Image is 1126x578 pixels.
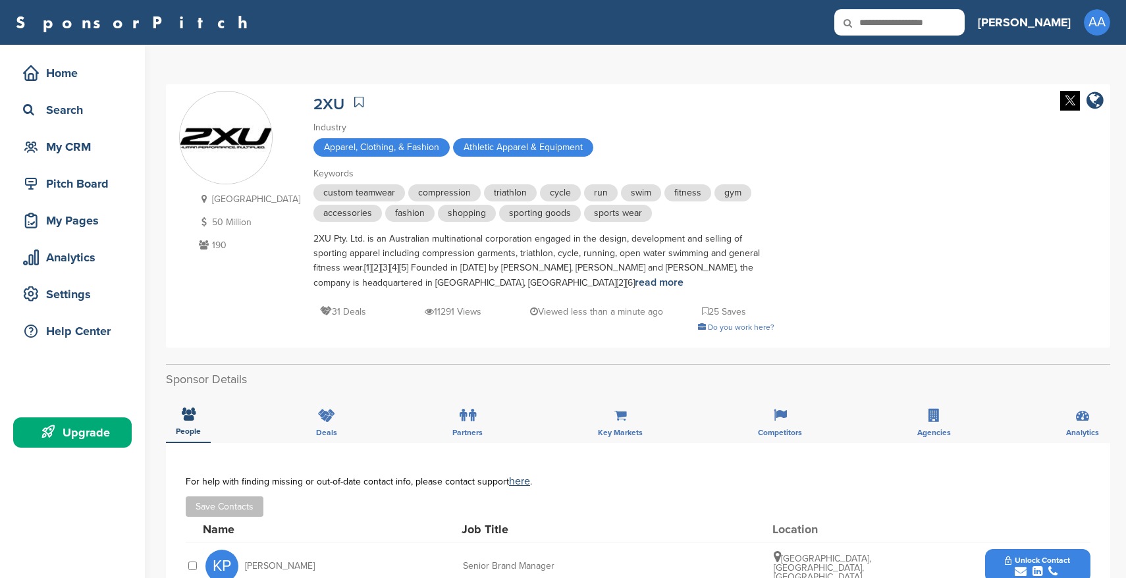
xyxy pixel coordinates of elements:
div: Senior Brand Manager [463,562,660,571]
p: Viewed less than a minute ago [530,303,663,320]
div: Keywords [313,167,774,181]
span: sporting goods [499,205,581,222]
a: SponsorPitch [16,14,256,31]
div: Upgrade [20,421,132,444]
div: Analytics [20,246,132,269]
a: Search [13,95,132,125]
span: Athletic Apparel & Equipment [453,138,593,157]
a: Do you work here? [698,323,774,332]
span: shopping [438,205,496,222]
p: 31 Deals [320,303,366,320]
div: Help Center [20,319,132,343]
div: Name [203,523,348,535]
span: Partners [452,429,483,436]
span: fitness [664,184,711,201]
span: Agencies [917,429,951,436]
a: Analytics [13,242,132,273]
h3: [PERSON_NAME] [978,13,1071,32]
p: [GEOGRAPHIC_DATA] [196,191,300,207]
span: accessories [313,205,382,222]
a: [PERSON_NAME] [978,8,1071,37]
button: Save Contacts [186,496,263,517]
span: triathlon [484,184,537,201]
span: cycle [540,184,581,201]
a: My Pages [13,205,132,236]
a: company link [1086,91,1104,113]
a: Upgrade [13,417,132,448]
span: Do you work here? [708,323,774,332]
a: read more [635,276,684,289]
span: Apparel, Clothing, & Fashion [313,138,450,157]
a: 2XU [313,95,344,114]
span: gym [714,184,751,201]
span: Unlock Contact [1005,556,1070,565]
div: Industry [313,120,774,135]
div: Job Title [462,523,659,535]
div: My CRM [20,135,132,159]
p: 50 Million [196,214,300,230]
span: Competitors [758,429,802,436]
img: Twitter white [1060,91,1080,111]
div: Location [772,523,871,535]
p: 190 [196,237,300,253]
div: For help with finding missing or out-of-date contact info, please contact support . [186,476,1090,486]
span: sports wear [584,205,652,222]
a: Help Center [13,316,132,346]
span: [PERSON_NAME] [245,562,315,571]
span: swim [621,184,661,201]
div: Pitch Board [20,172,132,196]
div: 2XU Pty. Ltd. is an Australian multinational corporation engaged in the design, development and s... [313,232,774,290]
h2: Sponsor Details [166,371,1110,388]
img: Sponsorpitch & 2XU [180,92,272,184]
div: Settings [20,282,132,306]
span: Analytics [1066,429,1099,436]
a: Settings [13,279,132,309]
span: run [584,184,618,201]
div: My Pages [20,209,132,232]
span: compression [408,184,481,201]
a: Pitch Board [13,169,132,199]
div: Search [20,98,132,122]
div: Home [20,61,132,85]
span: custom teamwear [313,184,405,201]
a: here [509,475,530,488]
p: 11291 Views [425,303,481,320]
span: Deals [316,429,337,436]
span: People [176,427,201,435]
span: AA [1084,9,1110,36]
span: fashion [385,205,435,222]
a: Home [13,58,132,88]
span: Key Markets [598,429,643,436]
p: 25 Saves [702,303,746,320]
a: My CRM [13,132,132,162]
